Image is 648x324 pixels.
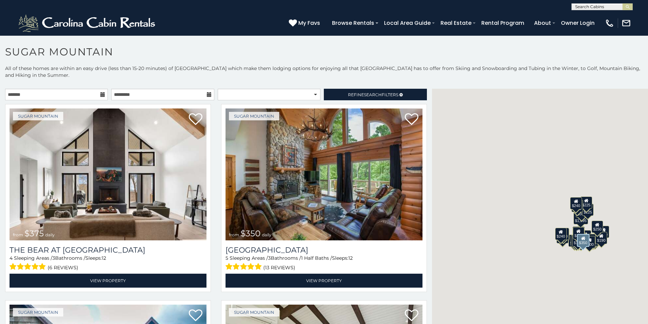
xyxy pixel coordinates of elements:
[226,255,422,272] div: Sleeping Areas / Bathrooms / Sleeps:
[226,274,422,288] a: View Property
[580,230,591,242] div: $200
[226,245,422,255] a: [GEOGRAPHIC_DATA]
[581,197,592,209] div: $225
[598,226,609,238] div: $155
[10,255,206,272] div: Sleeping Areas / Bathrooms / Sleeps:
[596,232,607,244] div: $190
[13,232,23,237] span: from
[572,226,584,239] div: $190
[226,255,228,261] span: 5
[570,197,582,209] div: $240
[229,232,239,237] span: from
[189,113,202,127] a: Add to favorites
[48,263,78,272] span: (6 reviews)
[478,17,528,29] a: Rental Program
[229,112,279,120] a: Sugar Mountain
[587,234,599,246] div: $195
[229,308,279,317] a: Sugar Mountain
[10,274,206,288] a: View Property
[17,13,158,33] img: White-1-2.png
[574,212,588,224] div: $1,095
[573,227,584,239] div: $300
[405,309,418,323] a: Add to favorites
[301,255,332,261] span: 1 Half Baths /
[571,235,583,247] div: $155
[298,19,320,27] span: My Favs
[592,221,603,233] div: $250
[348,255,353,261] span: 12
[226,108,422,240] a: Grouse Moor Lodge from $350 daily
[364,92,382,97] span: Search
[52,255,55,261] span: 3
[263,263,295,272] span: (13 reviews)
[189,309,202,323] a: Add to favorites
[582,204,594,216] div: $125
[10,108,206,240] img: The Bear At Sugar Mountain
[10,245,206,255] a: The Bear At [GEOGRAPHIC_DATA]
[13,308,63,317] a: Sugar Mountain
[584,236,595,248] div: $500
[10,108,206,240] a: The Bear At Sugar Mountain from $375 daily
[102,255,106,261] span: 12
[24,228,44,238] span: $375
[558,17,598,29] a: Owner Login
[45,232,55,237] span: daily
[324,89,427,100] a: RefineSearchFilters
[621,18,631,28] img: mail-regular-white.png
[555,228,567,240] div: $240
[289,19,322,28] a: My Favs
[240,228,261,238] span: $350
[268,255,271,261] span: 3
[348,92,398,97] span: Refine Filters
[329,17,378,29] a: Browse Rentals
[531,17,554,29] a: About
[605,18,614,28] img: phone-regular-white.png
[13,112,63,120] a: Sugar Mountain
[226,108,422,240] img: Grouse Moor Lodge
[10,245,206,255] h3: The Bear At Sugar Mountain
[577,234,589,247] div: $350
[572,234,584,246] div: $175
[226,245,422,255] h3: Grouse Moor Lodge
[437,17,475,29] a: Real Estate
[10,255,13,261] span: 4
[381,17,434,29] a: Local Area Guide
[405,113,418,127] a: Add to favorites
[262,232,271,237] span: daily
